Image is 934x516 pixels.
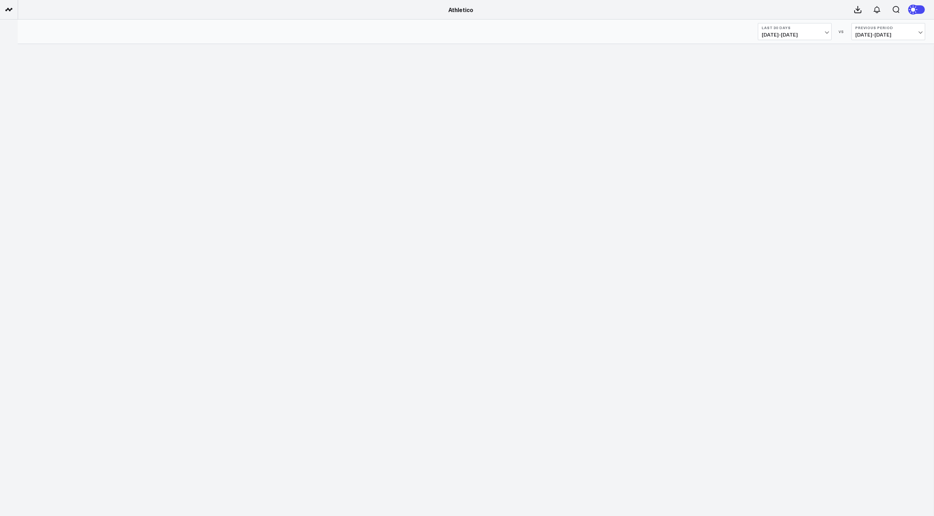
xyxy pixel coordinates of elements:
b: Previous Period [855,26,921,30]
span: [DATE] - [DATE] [762,32,828,38]
button: Last 30 Days[DATE]-[DATE] [758,23,832,40]
button: Previous Period[DATE]-[DATE] [851,23,925,40]
span: [DATE] - [DATE] [855,32,921,38]
a: Athletico [448,6,473,13]
div: VS [835,29,848,34]
b: Last 30 Days [762,26,828,30]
